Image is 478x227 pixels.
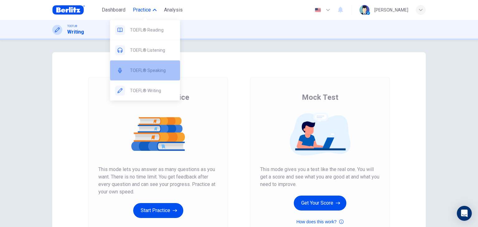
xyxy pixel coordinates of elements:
[302,92,338,102] span: Mock Test
[457,206,472,221] div: Open Intercom Messenger
[294,196,346,211] button: Get Your Score
[164,6,183,14] span: Analysis
[110,40,180,60] div: TOEFL® Listening
[296,218,343,225] button: How does this work?
[52,4,85,16] img: Berlitz Brasil logo
[130,26,175,34] span: TOEFL® Reading
[130,46,175,54] span: TOEFL® Listening
[67,28,84,36] h1: Writing
[130,87,175,94] span: TOEFL® Writing
[102,6,125,14] span: Dashboard
[359,5,369,15] img: Profile picture
[130,67,175,74] span: TOEFL® Speaking
[52,4,99,16] a: Berlitz Brasil logo
[99,4,128,16] button: Dashboard
[110,81,180,100] div: TOEFL® Writing
[162,4,185,16] button: Analysis
[110,20,180,40] div: TOEFL® Reading
[133,203,183,218] button: Start Practice
[374,6,408,14] div: [PERSON_NAME]
[130,4,159,16] button: Practice
[110,60,180,80] div: TOEFL® Speaking
[133,6,151,14] span: Practice
[260,166,380,188] span: This mode gives you a test like the real one. You will get a score and see what you are good at a...
[98,166,218,196] span: This mode lets you answer as many questions as you want. There is no time limit. You get feedback...
[314,8,322,12] img: en
[67,24,77,28] span: TOEFL®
